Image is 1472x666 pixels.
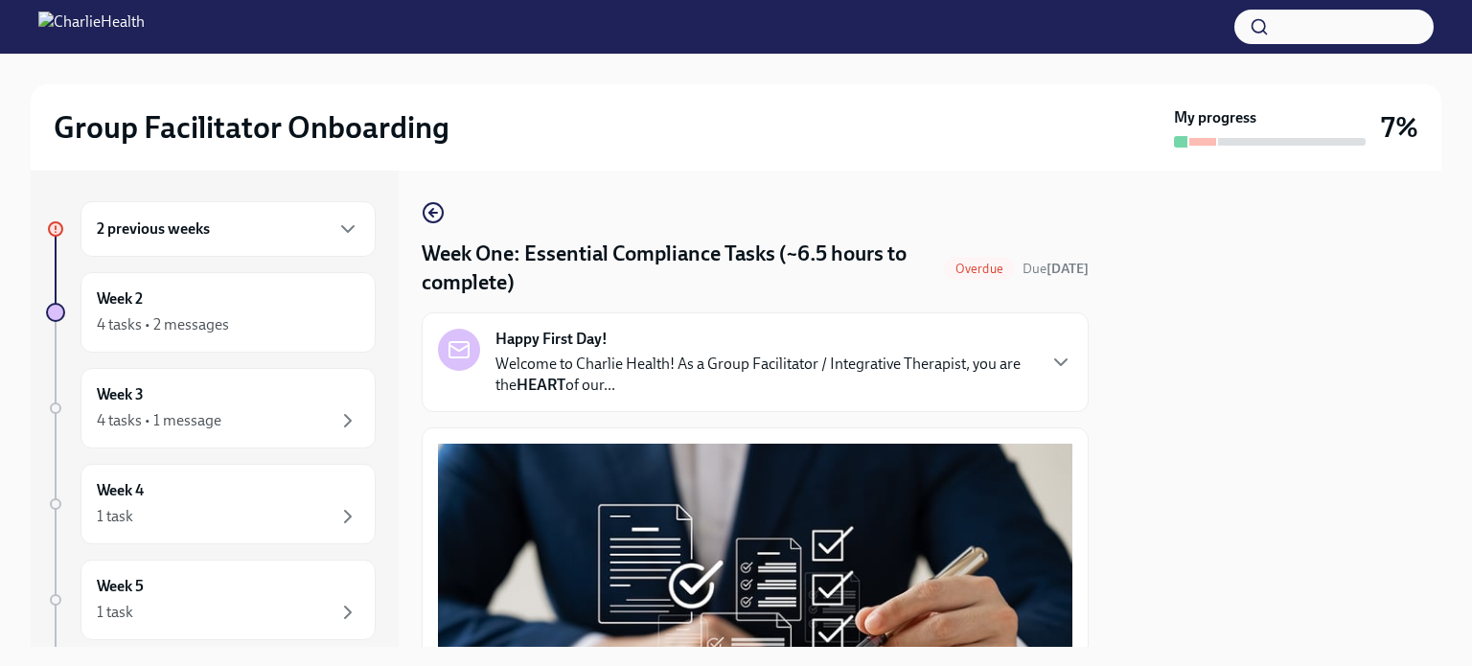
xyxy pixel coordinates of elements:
h3: 7% [1381,110,1418,145]
h2: Group Facilitator Onboarding [54,108,449,147]
span: Overdue [944,262,1015,276]
h6: Week 5 [97,576,144,597]
span: Due [1023,261,1089,277]
a: Week 34 tasks • 1 message [46,368,376,448]
p: Welcome to Charlie Health! As a Group Facilitator / Integrative Therapist, you are the of our... [495,354,1034,396]
a: Week 51 task [46,560,376,640]
div: 1 task [97,602,133,623]
strong: HEART [517,376,565,394]
h6: Week 2 [97,288,143,310]
a: Week 24 tasks • 2 messages [46,272,376,353]
div: 2 previous weeks [80,201,376,257]
img: CharlieHealth [38,11,145,42]
strong: My progress [1174,107,1256,128]
strong: Happy First Day! [495,329,608,350]
h4: Week One: Essential Compliance Tasks (~6.5 hours to complete) [422,240,936,297]
a: Week 41 task [46,464,376,544]
div: 4 tasks • 1 message [97,410,221,431]
h6: 2 previous weeks [97,218,210,240]
span: September 29th, 2025 09:00 [1023,260,1089,278]
strong: [DATE] [1046,261,1089,277]
div: 1 task [97,506,133,527]
h6: Week 4 [97,480,144,501]
div: 4 tasks • 2 messages [97,314,229,335]
h6: Week 3 [97,384,144,405]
